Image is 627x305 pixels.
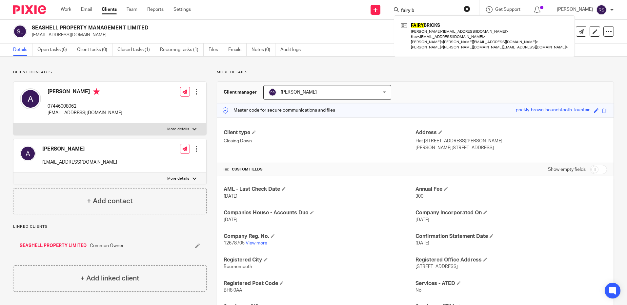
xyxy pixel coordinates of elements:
a: View more [246,241,267,245]
img: svg%3E [20,146,36,161]
img: svg%3E [596,5,607,15]
span: Get Support [495,7,520,12]
h4: + Add linked client [80,273,139,283]
h4: Address [415,129,607,136]
span: [PERSON_NAME] [281,90,317,95]
h4: CUSTOM FIELDS [224,167,415,172]
p: Closing Down [224,138,415,144]
p: 07446008062 [48,103,122,110]
h3: Client manager [224,89,257,96]
a: SEASHELL PROPERTY LIMITED [20,242,87,249]
p: [EMAIL_ADDRESS][DOMAIN_NAME] [48,110,122,116]
h4: [PERSON_NAME] [42,146,117,152]
span: 12678705 [224,241,245,245]
p: [EMAIL_ADDRESS][DOMAIN_NAME] [42,159,117,166]
span: [DATE] [415,241,429,245]
h4: Registered Office Address [415,257,607,263]
a: Reports [147,6,164,13]
p: Master code for secure communications and files [222,107,335,114]
span: [DATE] [224,194,237,199]
a: Details [13,44,32,56]
h4: Companies House - Accounts Due [224,209,415,216]
a: Work [61,6,71,13]
img: Pixie [13,5,46,14]
h4: Company Reg. No. [224,233,415,240]
p: More details [167,127,189,132]
label: Show empty fields [548,166,586,173]
p: Client contacts [13,70,207,75]
a: Files [209,44,223,56]
span: 300 [415,194,423,199]
a: Settings [173,6,191,13]
h4: [PERSON_NAME] [48,88,122,97]
a: Team [127,6,137,13]
button: Clear [464,6,470,12]
h4: Registered Post Code [224,280,415,287]
h4: Annual Fee [415,186,607,193]
a: Closed tasks (1) [117,44,155,56]
a: Notes (0) [252,44,275,56]
h4: Company Incorporated On [415,209,607,216]
h4: Registered City [224,257,415,263]
p: Flat [STREET_ADDRESS][PERSON_NAME] [415,138,607,144]
div: prickly-brown-houndstooth-fountain [516,107,591,114]
span: Bournemouth [224,264,252,269]
img: svg%3E [13,25,27,38]
h2: SEASHELL PROPERTY MANAGEMENT LIMITED [32,25,426,31]
span: BH8 0AA [224,288,242,293]
h4: AML - Last Check Date [224,186,415,193]
span: No [415,288,421,293]
p: More details [217,70,614,75]
span: [DATE] [415,218,429,222]
span: [STREET_ADDRESS] [415,264,458,269]
a: Audit logs [280,44,306,56]
a: Clients [102,6,117,13]
a: Emails [228,44,247,56]
i: Primary [93,88,100,95]
h4: Confirmation Statement Date [415,233,607,240]
p: [PERSON_NAME] [557,6,593,13]
span: Common Owner [90,242,124,249]
h4: Services - ATED [415,280,607,287]
p: [PERSON_NAME][STREET_ADDRESS] [415,145,607,151]
h4: Client type [224,129,415,136]
a: Client tasks (0) [77,44,112,56]
a: Email [81,6,92,13]
span: [DATE] [224,218,237,222]
img: svg%3E [269,88,276,96]
p: [EMAIL_ADDRESS][DOMAIN_NAME] [32,32,525,38]
h4: + Add contact [87,196,133,206]
input: Search [400,8,459,14]
p: More details [167,176,189,181]
a: Recurring tasks (1) [160,44,204,56]
p: Linked clients [13,224,207,229]
a: Open tasks (6) [37,44,72,56]
img: svg%3E [20,88,41,109]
